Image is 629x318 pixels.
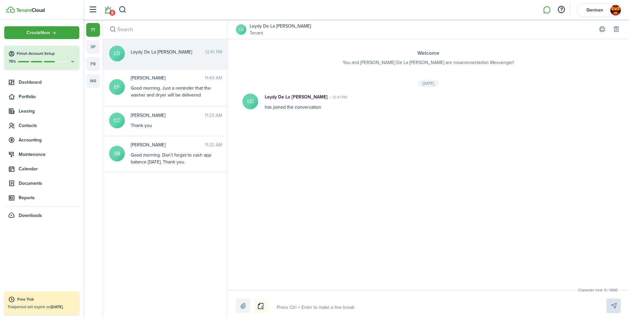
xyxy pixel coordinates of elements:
[109,113,125,128] avatar-text: CC
[131,122,213,129] div: Thank you
[102,2,114,18] a: Notifications
[19,194,79,201] span: Reports
[205,141,222,148] time: 11:22 AM
[131,49,205,55] span: Leydy De La Cruz
[236,24,246,35] a: LD
[17,296,76,303] div: Free Trial
[15,304,64,310] span: period will expire on
[86,4,99,16] button: Open sidebar
[4,26,79,39] button: Open menu
[109,146,125,161] avatar-text: SB
[19,165,79,172] span: Calendar
[250,23,311,30] a: Leydy De La [PERSON_NAME]
[242,94,258,109] avatar-text: LD
[4,291,79,315] a: Free TrialTrialperiod will expire on[DATE].
[109,79,125,95] avatar-text: EF
[19,108,79,115] span: Leasing
[250,30,311,36] a: Tenant
[8,304,76,310] p: Trial
[109,46,125,61] avatar-text: LD
[19,79,79,86] span: Dashboard
[19,122,79,129] span: Contacts
[19,151,79,158] span: Maintenance
[86,40,100,54] a: sp
[265,94,328,100] p: Leydy De La [PERSON_NAME]
[19,93,79,100] span: Portfolio
[205,49,222,55] time: 12:41 PM
[19,137,79,143] span: Accounting
[418,80,439,87] div: [DATE]
[4,76,79,89] a: Dashboard
[109,10,115,16] span: 8
[205,112,222,119] time: 11:23 AM
[576,287,619,293] small: Character limit: 0 / 1000
[612,25,621,34] button: Delete
[108,25,117,34] button: Search
[131,74,205,81] span: Eloisa Fernandez
[241,59,616,66] p: You and [PERSON_NAME] De La [PERSON_NAME] are now connected on Messenger!
[131,152,213,165] div: Good morning. Don’t forget to cash app balance [DATE]. Thank you.
[86,74,100,88] a: mr
[556,4,567,15] button: Open resource center
[254,299,268,313] button: Notice
[86,23,100,37] a: tt
[8,59,16,64] p: 75%
[86,57,100,71] a: pb
[19,180,79,187] span: Documents
[241,49,616,57] h3: Welcome
[598,25,607,34] button: Print
[17,51,75,56] h4: Finish Account Setup
[51,304,64,310] b: [DATE].
[131,141,205,148] span: Sarah Bryan
[258,94,548,111] div: has joined the conversation
[131,112,205,119] span: Clarissa Canizalez
[19,212,42,219] span: Downloads
[4,46,79,69] button: Finish Account Setup75%
[205,74,222,81] time: 11:49 AM
[6,7,15,13] img: TenantCloud
[610,5,621,15] img: German
[581,8,608,12] span: German
[131,85,213,112] div: Good morning. Just a reminder that the washer and dryer will be delivered [DATE]. Supposed to be ...
[103,20,227,39] input: search
[119,4,127,15] button: Search
[328,94,347,100] time: 12:41 PM
[16,8,45,12] img: TenantCloud
[4,191,79,204] a: Reports
[27,31,50,35] span: Create New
